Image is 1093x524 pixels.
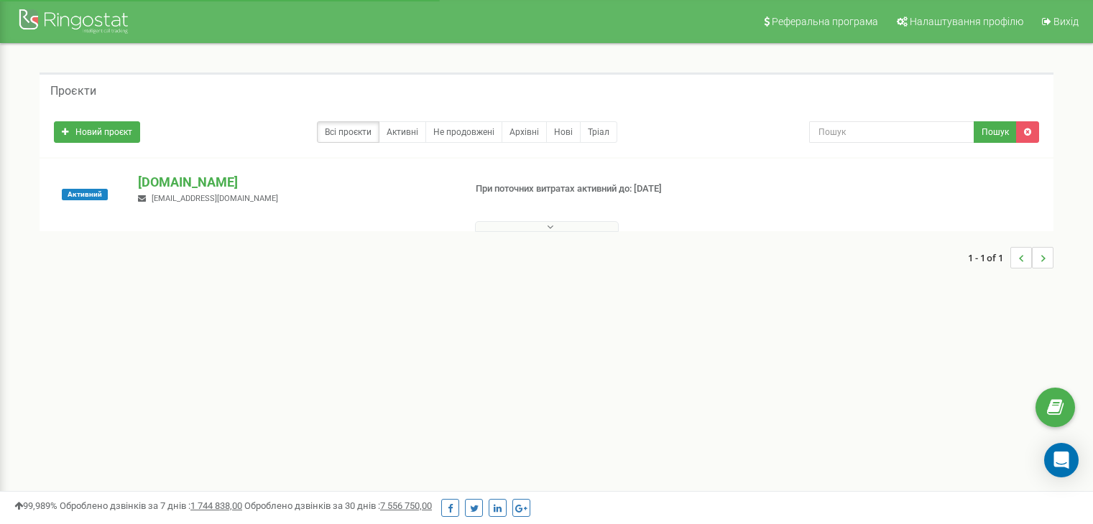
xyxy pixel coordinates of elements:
[379,121,426,143] a: Активні
[968,247,1010,268] span: 1 - 1 of 1
[546,121,581,143] a: Нові
[244,500,432,511] span: Оброблено дзвінків за 30 днів :
[425,121,502,143] a: Не продовжені
[138,173,452,192] p: [DOMAIN_NAME]
[62,189,108,200] span: Активний
[974,121,1017,143] button: Пошук
[1044,443,1079,477] div: Open Intercom Messenger
[772,16,878,27] span: Реферальна програма
[910,16,1023,27] span: Налаштування профілю
[14,500,57,511] span: 99,989%
[60,500,242,511] span: Оброблено дзвінків за 7 днів :
[50,85,96,98] h5: Проєкти
[1053,16,1079,27] span: Вихід
[317,121,379,143] a: Всі проєкти
[190,500,242,511] u: 1 744 838,00
[54,121,140,143] a: Новий проєкт
[809,121,974,143] input: Пошук
[580,121,617,143] a: Тріал
[380,500,432,511] u: 7 556 750,00
[152,194,278,203] span: [EMAIL_ADDRESS][DOMAIN_NAME]
[968,233,1053,283] nav: ...
[476,182,706,196] p: При поточних витратах активний до: [DATE]
[502,121,547,143] a: Архівні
